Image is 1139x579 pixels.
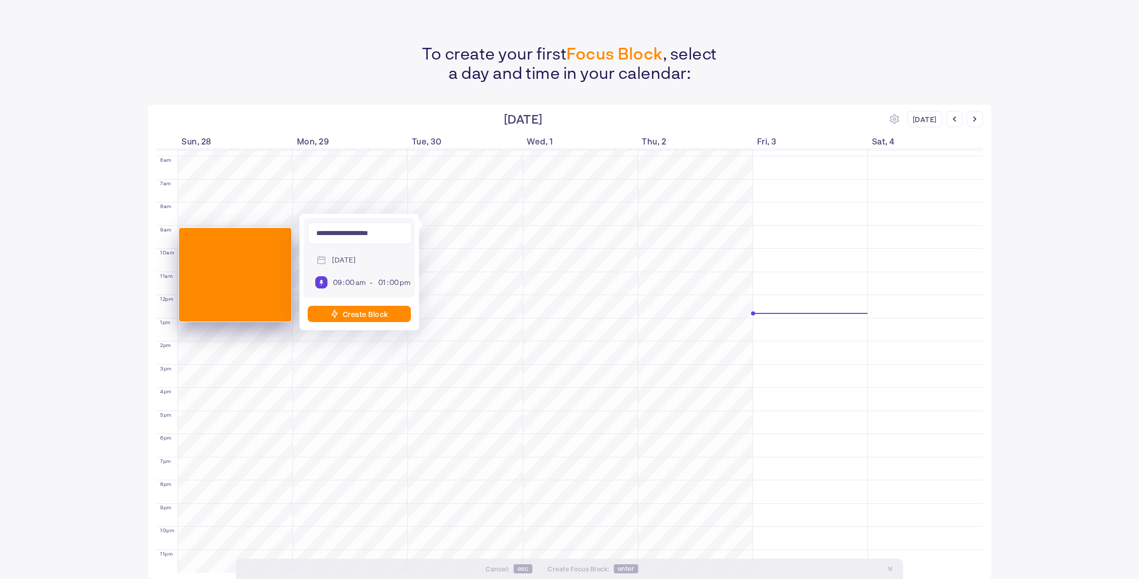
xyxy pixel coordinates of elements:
[412,135,523,147] a: Tue, 30
[160,250,174,255] div: 10am
[329,253,358,267] span: [DATE]
[907,111,942,127] div: [DATE]
[614,564,639,573] span: Enter
[160,528,174,533] div: 10pm
[514,564,533,573] span: esc
[872,135,983,147] a: Sat, 4
[160,412,172,417] div: 5pm
[160,342,171,348] div: 2pm
[160,389,172,394] div: 4pm
[527,135,638,147] a: Wed, 1
[345,278,355,287] input: 00
[297,135,408,147] a: Mon, 29
[160,551,173,556] div: 11pm
[160,227,172,232] div: 9am
[504,111,543,127] div: [DATE]
[160,204,172,209] div: 8am
[160,181,171,186] div: 7am
[343,310,388,319] div: Create Block
[160,505,172,510] div: 9pm
[160,435,172,440] div: 6pm
[160,366,172,371] div: 3pm
[160,481,172,486] div: 8pm
[160,296,173,301] div: 12pm
[566,43,663,63] strong: Focus Block
[182,135,292,147] a: Sun, 28
[332,278,343,287] input: 08
[160,458,171,464] div: 7pm
[376,278,387,287] input: 08
[160,273,173,278] div: 11am
[387,278,389,286] span: :
[389,278,400,287] input: 00
[160,320,171,325] div: 1pm
[548,565,610,572] span: Create Focus Block :
[343,278,345,286] span: :
[757,135,868,147] a: Fri, 3
[642,135,753,147] a: Thu, 2
[370,278,373,287] div: -
[486,565,509,572] span: Cancel :
[160,157,172,162] div: 6am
